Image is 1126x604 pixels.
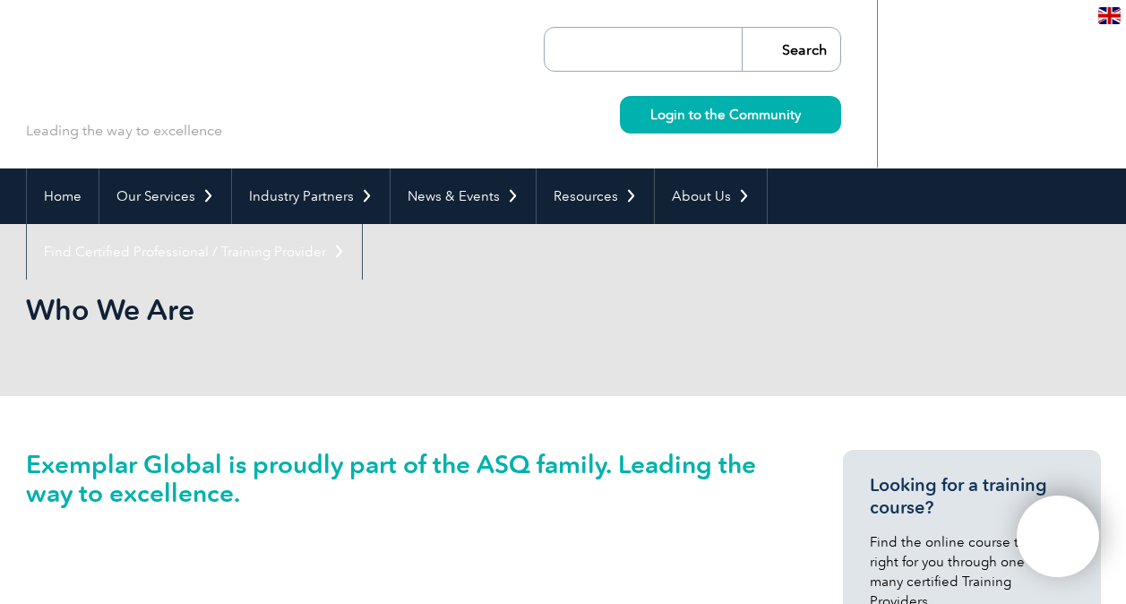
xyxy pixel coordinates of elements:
[391,168,536,224] a: News & Events
[870,474,1074,519] h3: Looking for a training course?
[27,168,99,224] a: Home
[26,121,222,141] p: Leading the way to excellence
[801,109,811,119] img: svg+xml;nitro-empty-id=MzU1OjIyMw==-1;base64,PHN2ZyB2aWV3Qm94PSIwIDAgMTEgMTEiIHdpZHRoPSIxMSIgaGVp...
[537,168,654,224] a: Resources
[655,168,767,224] a: About Us
[742,28,840,71] input: Search
[26,450,778,507] h2: Exemplar Global is proudly part of the ASQ family. Leading the way to excellence.
[26,296,778,324] h2: Who We Are
[232,168,390,224] a: Industry Partners
[1098,7,1121,24] img: en
[1036,514,1080,559] img: svg+xml;nitro-empty-id=OTA2OjExNg==-1;base64,PHN2ZyB2aWV3Qm94PSIwIDAgNDAwIDQwMCIgd2lkdGg9IjQwMCIg...
[27,224,362,280] a: Find Certified Professional / Training Provider
[620,96,841,134] a: Login to the Community
[99,168,231,224] a: Our Services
